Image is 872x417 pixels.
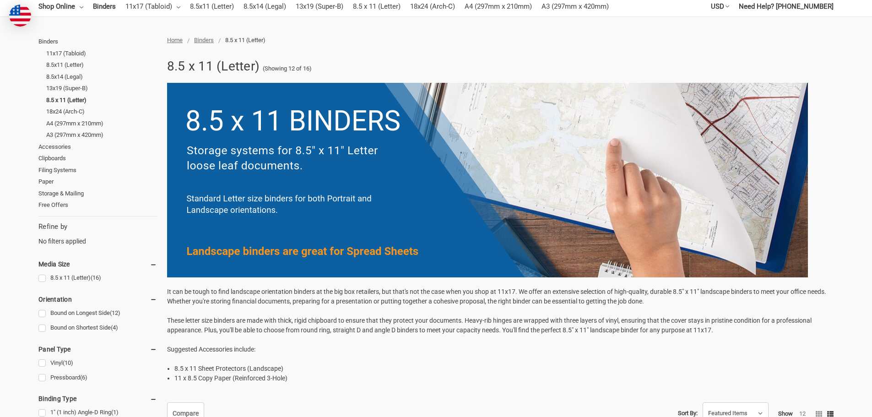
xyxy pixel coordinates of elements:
[46,71,157,83] a: 8.5x14 (Legal)
[799,410,806,417] a: 12
[38,188,157,200] a: Storage & Mailing
[46,59,157,71] a: 8.5x11 (Letter)
[38,322,157,334] a: Bound on Shortest Side
[38,152,157,164] a: Clipboards
[167,287,834,335] p: It can be tough to find landscape orientation binders at the big box retailers, but that's not th...
[167,37,183,43] a: Home
[38,222,157,246] div: No filters applied
[38,176,157,188] a: Paper
[46,94,157,106] a: 8.5 x 11 (Letter)
[38,393,157,404] h5: Binding Type
[194,37,214,43] a: Binders
[46,106,157,118] a: 18x24 (Arch-C)
[46,82,157,94] a: 13x19 (Super-B)
[38,344,157,355] h5: Panel Type
[38,36,157,48] a: Binders
[778,410,793,417] span: Show
[38,372,157,384] a: Pressboard
[167,54,260,78] h1: 8.5 x 11 (Letter)
[38,199,157,211] a: Free Offers
[38,141,157,153] a: Accessories
[38,272,157,284] a: 8.5 x 11 (Letter)
[46,118,157,130] a: A4 (297mm x 210mm)
[167,345,834,354] p: Suggested Accessories include:
[225,37,265,43] span: 8.5 x 11 (Letter)
[110,309,120,316] span: (12)
[174,364,834,374] li: 8.5 x 11 Sheet Protectors (Landscape)
[80,374,87,381] span: (6)
[63,359,73,366] span: (10)
[46,48,157,60] a: 11x17 (Tabloid)
[91,274,101,281] span: (16)
[38,259,157,270] h5: Media Size
[111,324,118,331] span: (4)
[46,129,157,141] a: A3 (297mm x 420mm)
[38,307,157,320] a: Bound on Longest Side
[263,64,312,73] span: (Showing 12 of 16)
[38,357,157,369] a: Vinyl
[38,164,157,176] a: Filing Systems
[38,294,157,305] h5: Orientation
[111,409,119,416] span: (1)
[9,5,31,27] img: duty and tax information for United States
[38,222,157,232] h5: Refine by
[174,374,834,383] li: 11 x 8.5 Copy Paper (Reinforced 3-Hole)
[167,83,808,277] img: 3.png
